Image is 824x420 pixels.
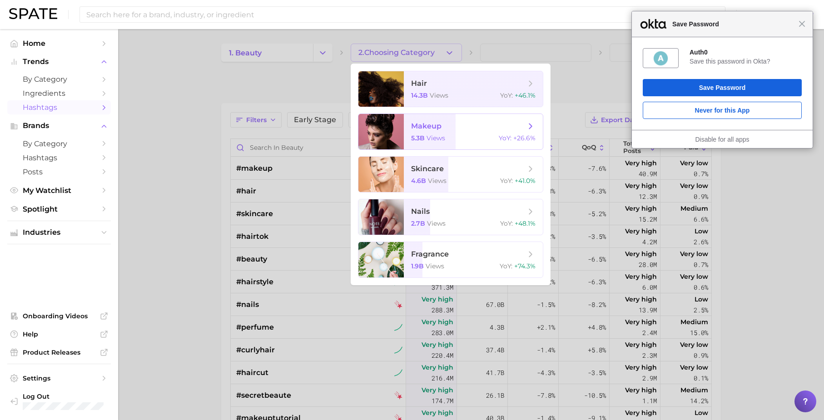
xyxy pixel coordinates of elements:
[695,136,749,143] a: Disable for all apps
[7,183,111,198] a: My Watchlist
[643,79,802,96] button: Save Password
[7,390,111,413] a: Log out. Currently logged in with e-mail emilydy@benefitcosmetics.com.
[7,137,111,151] a: by Category
[351,64,551,285] ul: 2.Choosing Category
[643,102,802,119] button: Never for this App
[23,374,95,382] span: Settings
[653,50,669,66] img: wGyFUp4xLFHtgAAAABJRU5ErkJggg==
[7,327,111,341] a: Help
[23,39,95,48] span: Home
[427,219,446,227] span: views
[499,134,511,142] span: YoY :
[500,219,513,227] span: YoY :
[411,219,425,227] span: 2.7b
[23,103,95,112] span: Hashtags
[7,72,111,86] a: by Category
[411,262,424,270] span: 1.9b
[411,134,425,142] span: 5.3b
[7,165,111,179] a: Posts
[411,250,449,258] span: fragrance
[9,8,57,19] img: SPATE
[690,48,802,56] div: Auth0
[23,168,95,176] span: Posts
[7,346,111,359] a: Product Releases
[515,219,536,227] span: +48.1%
[7,226,111,239] button: Industries
[7,36,111,50] a: Home
[411,122,442,130] span: makeup
[7,371,111,385] a: Settings
[411,91,428,99] span: 14.3b
[23,186,95,195] span: My Watchlist
[23,89,95,98] span: Ingredients
[500,262,512,270] span: YoY :
[7,86,111,100] a: Ingredients
[694,10,720,19] span: Search
[23,153,95,162] span: Hashtags
[23,348,95,356] span: Product Releases
[426,262,444,270] span: views
[690,57,802,65] div: Save this password in Okta?
[745,9,817,20] button: ShowUS Market
[7,119,111,133] button: Brands
[23,122,95,130] span: Brands
[23,392,124,400] span: Log Out
[23,312,95,320] span: Onboarding Videos
[23,75,95,84] span: by Category
[427,134,445,142] span: views
[500,177,513,185] span: YoY :
[514,262,536,270] span: +74.3%
[513,134,536,142] span: +26.6%
[7,55,111,69] button: Trends
[500,91,513,99] span: YoY :
[668,19,799,30] span: Save Password
[23,58,95,66] span: Trends
[7,151,111,165] a: Hashtags
[430,91,448,99] span: views
[799,20,805,27] span: Close
[411,177,426,185] span: 4.6b
[7,202,111,216] a: Spotlight
[411,79,427,88] span: hair
[428,177,447,185] span: views
[23,139,95,148] span: by Category
[23,228,95,237] span: Industries
[23,205,95,213] span: Spotlight
[515,91,536,99] span: +46.1%
[411,207,430,216] span: nails
[7,100,111,114] a: Hashtags
[23,330,95,338] span: Help
[515,177,536,185] span: +41.0%
[411,164,444,173] span: skincare
[85,7,684,22] input: Search here for a brand, industry, or ingredient
[7,309,111,323] a: Onboarding Videos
